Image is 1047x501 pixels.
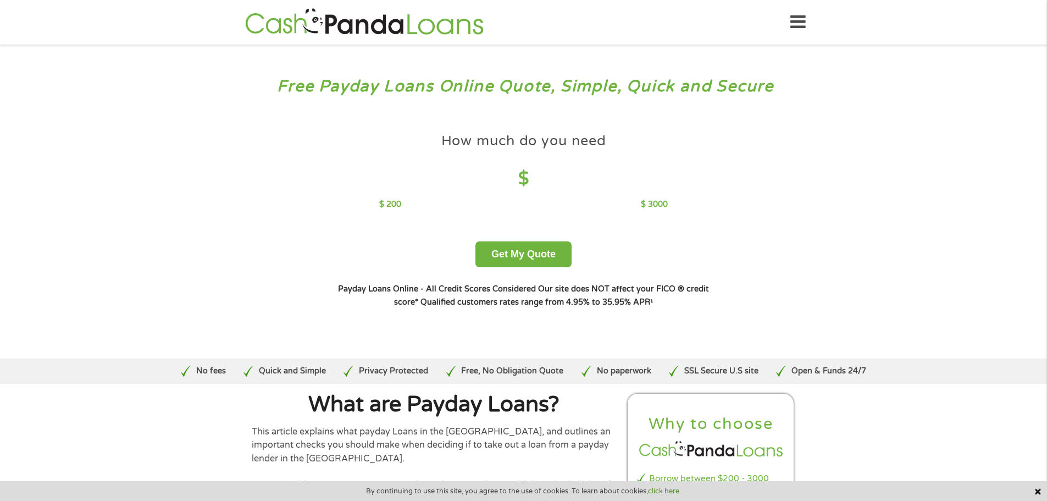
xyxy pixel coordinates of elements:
[394,284,709,307] strong: Our site does NOT affect your FICO ® credit score*
[461,365,563,377] p: Free, No Obligation Quote
[791,365,866,377] p: Open & Funds 24/7
[359,365,428,377] p: Privacy Protected
[597,365,651,377] p: No paperwork
[475,241,572,267] button: Get My Quote
[684,365,758,377] p: SSL Secure U.S site
[379,199,401,211] p: $ 200
[338,284,536,294] strong: Payday Loans Online - All Credit Scores Considered
[420,298,653,307] strong: Qualified customers rates range from 4.95% to 35.95% APR¹
[637,472,785,485] li: Borrow between $200 - 3000
[441,132,606,150] h4: How much do you need
[32,76,1016,97] h3: Free Payday Loans Online Quote, Simple, Quick and Secure
[637,414,785,434] h2: Why to choose
[196,365,226,377] p: No fees
[641,199,668,211] p: $ 3000
[252,425,617,465] p: This article explains what payday Loans in the [GEOGRAPHIC_DATA], and outlines an important check...
[366,487,681,495] span: By continuing to use this site, you agree to the use of cookies. To learn about cookies,
[252,394,617,416] h1: What are Payday Loans?
[259,365,326,377] p: Quick and Simple
[648,487,681,496] a: click here.
[379,168,668,190] h4: $
[242,7,487,38] img: GetLoanNow Logo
